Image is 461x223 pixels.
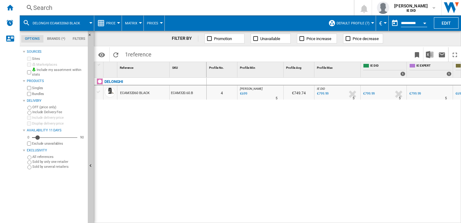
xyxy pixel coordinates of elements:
[171,62,206,72] div: SKU Sort None
[106,15,119,31] button: Price
[88,31,95,42] button: Hide
[125,15,140,31] button: Matrix
[251,34,291,43] button: Unavailable
[284,85,314,100] div: €749.74
[208,62,237,72] div: Sort None
[122,47,155,60] span: 1
[32,159,85,164] label: Sold by only one retailer
[376,15,389,31] md-menu: Currency
[27,128,85,133] div: Availability 11 Days
[32,155,85,159] label: All references
[27,86,31,90] input: Singles
[328,15,373,31] div: Default profile (7)
[171,62,206,72] div: Sort None
[32,62,85,67] label: Marketplaces
[27,111,31,115] input: Include Delivery Fee
[32,121,85,126] label: Display delivery price
[389,17,401,29] button: md-calendar
[147,21,158,25] span: Prices
[434,17,459,29] button: Edit
[285,62,314,72] div: Sort None
[317,66,333,69] span: Profile Max
[394,3,428,9] span: [PERSON_NAME]
[43,35,69,43] md-tab-item: Brands (*)
[27,155,31,159] input: All references
[362,91,375,97] div: €799.99
[170,85,206,100] div: ECAM320.60.B
[343,34,383,43] button: Price decrease
[436,47,448,62] button: Send this report by email
[32,105,85,109] label: OFF (price only)
[120,66,133,69] span: Reference
[406,9,416,13] b: IE DID
[172,66,178,69] span: SKU
[33,21,80,25] span: DELONGHI ECAM32060 BLACK
[27,98,85,103] div: Delivery
[27,57,31,61] input: Sites
[172,35,198,42] div: FILTER BY
[32,110,85,114] label: Include Delivery Fee
[447,72,451,76] div: 1 offers sold by IE EXPERT
[27,63,31,67] input: Marketplaces
[32,164,85,169] label: Sold by several retailers
[316,62,360,72] div: Profile Max Sort None
[32,92,85,96] label: Bundles
[97,15,119,31] div: Price
[32,68,85,77] label: Include my assortment within stats
[32,68,36,71] img: mysite-bg-18x18.png
[306,36,331,41] span: Price increase
[32,141,85,146] label: Exclude unavailables
[27,49,85,54] div: Sources
[33,3,338,12] div: Search
[362,62,406,77] div: IE DID 1 offers sold by IE DID
[379,15,385,31] button: €
[204,34,245,43] button: Promotion
[297,34,337,43] button: Price increase
[286,66,301,69] span: Profile Avg
[147,15,161,31] button: Prices
[240,87,263,90] span: [PERSON_NAME]
[27,68,31,76] input: Include my assortment within stats
[33,15,86,31] button: DELONGHI ECAM32060 BLACK
[423,47,436,62] button: Download in Excel
[69,35,89,43] md-tab-item: Filters
[27,79,85,84] div: Products
[27,160,31,164] input: Sold by only one retailer
[353,95,354,101] div: Delivery Time : 5 days
[27,165,31,169] input: Sold by several retailers
[128,51,152,58] span: reference
[317,87,325,90] span: IE DID
[32,56,85,61] label: Sites
[27,142,31,146] input: Display delivery price
[125,21,137,25] span: Matrix
[379,20,382,27] span: €
[400,72,405,76] div: 1 offers sold by IE DID
[214,36,232,41] span: Promotion
[27,148,85,153] div: Exclusivity
[316,62,360,72] div: Sort None
[445,95,447,101] div: Delivery Time : 5 days
[260,36,280,41] span: Unavailable
[411,47,423,62] button: Bookmark this report
[285,62,314,72] div: Profile Avg Sort None
[239,62,283,72] div: Sort None
[240,66,255,69] span: Profile Min
[426,51,433,58] img: excel-24x24.png
[95,49,108,60] button: Options
[337,15,373,31] button: Default profile (7)
[239,91,247,97] div: Last updated : Friday, 5 September 2025 07:00
[409,92,421,96] div: €799.99
[21,35,43,43] md-tab-item: Options
[27,116,31,120] input: Include delivery price
[120,86,150,100] div: ECAM32060 BLACK
[27,122,31,126] input: Display delivery price
[105,62,117,72] div: Sort None
[408,62,453,77] div: IE EXPERT 1 offers sold by IE EXPERT
[32,115,85,120] label: Include delivery price
[106,21,115,25] span: Price
[416,64,451,69] span: IE EXPERT
[6,19,14,27] img: alerts-logo.svg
